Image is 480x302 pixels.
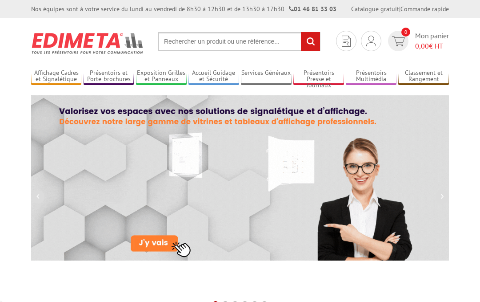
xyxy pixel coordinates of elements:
[188,69,239,84] a: Accueil Guidage et Sécurité
[415,41,449,51] span: € HT
[400,5,449,13] a: Commande rapide
[31,27,144,60] img: Présentoir, panneau, stand - Edimeta - PLV, affichage, mobilier bureau, entreprise
[386,31,449,51] a: devis rapide 0 Mon panier 0,00€ HT
[351,5,399,13] a: Catalogue gratuit
[136,69,186,84] a: Exposition Grilles et Panneaux
[301,32,320,51] input: rechercher
[289,5,336,13] strong: 01 46 81 33 03
[366,36,376,46] img: devis rapide
[398,69,448,84] a: Classement et Rangement
[415,41,429,50] span: 0,00
[84,69,134,84] a: Présentoirs et Porte-brochures
[346,69,396,84] a: Présentoirs Multimédia
[351,4,449,13] div: |
[401,28,410,37] span: 0
[392,36,405,46] img: devis rapide
[342,36,351,47] img: devis rapide
[158,32,320,51] input: Rechercher un produit ou une référence...
[31,69,81,84] a: Affichage Cadres et Signalétique
[293,69,344,84] a: Présentoirs Presse et Journaux
[31,4,336,13] div: Nos équipes sont à votre service du lundi au vendredi de 8h30 à 12h30 et de 13h30 à 17h30
[241,69,291,84] a: Services Généraux
[415,31,449,51] span: Mon panier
